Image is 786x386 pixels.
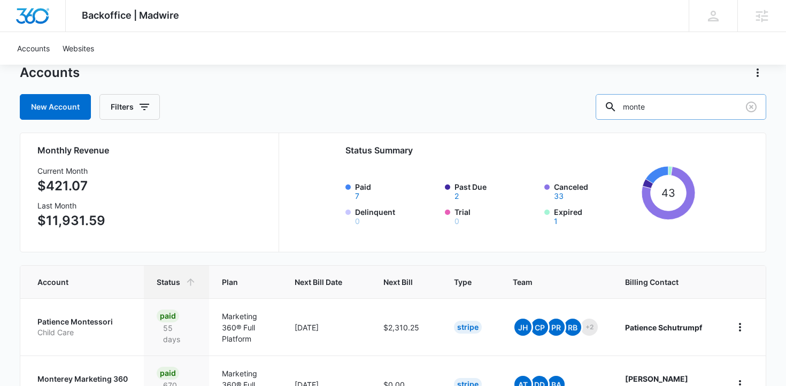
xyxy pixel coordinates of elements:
[454,276,472,288] span: Type
[157,322,196,345] p: 55 days
[554,181,637,200] label: Canceled
[37,200,105,211] h3: Last Month
[37,176,105,196] p: $421.07
[383,276,413,288] span: Next Bill
[11,32,56,65] a: Accounts
[454,192,459,200] button: Past Due
[743,98,760,115] button: Clear
[625,323,702,332] strong: Patience Schutrumpf
[37,327,131,338] p: Child Care
[731,319,749,336] button: home
[157,310,179,322] div: Paid
[355,206,438,225] label: Delinquent
[20,94,91,120] a: New Account
[37,276,115,288] span: Account
[157,367,179,380] div: Paid
[661,187,675,199] tspan: 43
[554,206,637,225] label: Expired
[371,298,441,356] td: $2,310.25
[554,192,564,200] button: Canceled
[564,319,581,336] span: RB
[20,65,80,81] h1: Accounts
[513,276,584,288] span: Team
[749,64,766,81] button: Actions
[82,10,179,21] span: Backoffice | Madwire
[625,276,706,288] span: Billing Contact
[454,206,538,225] label: Trial
[454,321,482,334] div: Stripe
[581,319,598,336] span: +2
[56,32,101,65] a: Websites
[355,192,359,200] button: Paid
[37,316,131,327] p: Patience Montessori
[295,276,342,288] span: Next Bill Date
[222,276,269,288] span: Plan
[355,181,438,200] label: Paid
[157,276,181,288] span: Status
[345,144,695,157] h2: Status Summary
[596,94,766,120] input: Search
[99,94,160,120] button: Filters
[454,181,538,200] label: Past Due
[282,298,371,356] td: [DATE]
[531,319,548,336] span: CP
[554,218,558,225] button: Expired
[222,311,269,344] p: Marketing 360® Full Platform
[514,319,531,336] span: JH
[37,316,131,337] a: Patience MontessoriChild Care
[37,374,131,384] p: Monterey Marketing 360
[37,211,105,230] p: $11,931.59
[548,319,565,336] span: PR
[37,165,105,176] h3: Current Month
[37,144,266,157] h2: Monthly Revenue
